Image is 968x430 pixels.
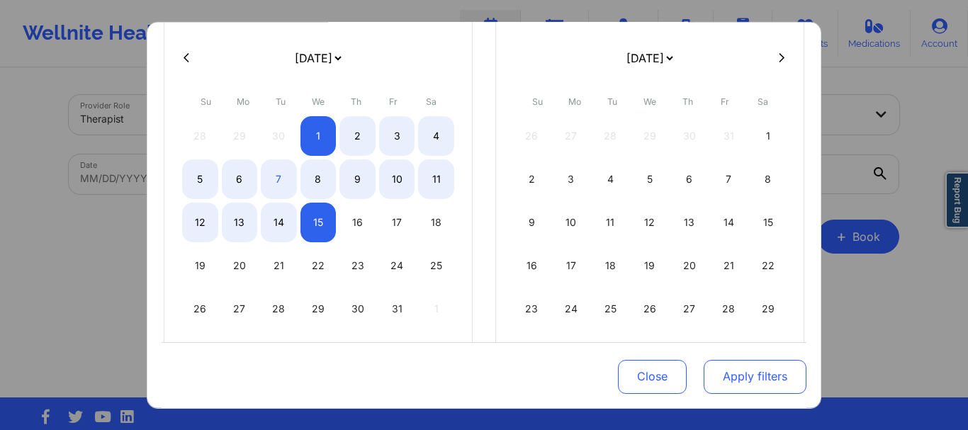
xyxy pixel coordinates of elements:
[379,288,415,328] div: Fri Oct 31 2025
[222,159,258,198] div: Mon Oct 06 2025
[182,245,218,285] div: Sun Oct 19 2025
[514,245,550,285] div: Sun Nov 16 2025
[711,245,747,285] div: Fri Nov 21 2025
[514,332,550,371] div: Sun Nov 30 2025
[339,245,376,285] div: Thu Oct 23 2025
[750,115,786,155] div: Sat Nov 01 2025
[379,115,415,155] div: Fri Oct 03 2025
[532,96,543,106] abbr: Sunday
[711,288,747,328] div: Fri Nov 28 2025
[592,245,629,285] div: Tue Nov 18 2025
[704,360,806,394] button: Apply filters
[682,96,693,106] abbr: Thursday
[379,202,415,242] div: Fri Oct 17 2025
[418,245,454,285] div: Sat Oct 25 2025
[222,288,258,328] div: Mon Oct 27 2025
[261,288,297,328] div: Tue Oct 28 2025
[750,245,786,285] div: Sat Nov 22 2025
[339,202,376,242] div: Thu Oct 16 2025
[618,360,687,394] button: Close
[758,96,768,106] abbr: Saturday
[339,115,376,155] div: Thu Oct 02 2025
[632,288,668,328] div: Wed Nov 26 2025
[276,96,286,106] abbr: Tuesday
[711,202,747,242] div: Fri Nov 14 2025
[553,245,590,285] div: Mon Nov 17 2025
[351,96,361,106] abbr: Thursday
[671,159,707,198] div: Thu Nov 06 2025
[711,159,747,198] div: Fri Nov 07 2025
[418,202,454,242] div: Sat Oct 18 2025
[632,159,668,198] div: Wed Nov 05 2025
[300,245,337,285] div: Wed Oct 22 2025
[379,159,415,198] div: Fri Oct 10 2025
[182,202,218,242] div: Sun Oct 12 2025
[721,96,729,106] abbr: Friday
[379,245,415,285] div: Fri Oct 24 2025
[671,202,707,242] div: Thu Nov 13 2025
[671,245,707,285] div: Thu Nov 20 2025
[632,245,668,285] div: Wed Nov 19 2025
[300,288,337,328] div: Wed Oct 29 2025
[592,202,629,242] div: Tue Nov 11 2025
[300,115,337,155] div: Wed Oct 01 2025
[418,115,454,155] div: Sat Oct 04 2025
[339,288,376,328] div: Thu Oct 30 2025
[750,159,786,198] div: Sat Nov 08 2025
[426,96,437,106] abbr: Saturday
[300,159,337,198] div: Wed Oct 08 2025
[592,288,629,328] div: Tue Nov 25 2025
[300,202,337,242] div: Wed Oct 15 2025
[312,96,325,106] abbr: Wednesday
[261,245,297,285] div: Tue Oct 21 2025
[339,159,376,198] div: Thu Oct 09 2025
[201,96,211,106] abbr: Sunday
[750,288,786,328] div: Sat Nov 29 2025
[182,288,218,328] div: Sun Oct 26 2025
[592,159,629,198] div: Tue Nov 04 2025
[607,96,617,106] abbr: Tuesday
[222,245,258,285] div: Mon Oct 20 2025
[671,288,707,328] div: Thu Nov 27 2025
[389,96,398,106] abbr: Friday
[643,96,656,106] abbr: Wednesday
[222,202,258,242] div: Mon Oct 13 2025
[568,96,581,106] abbr: Monday
[514,288,550,328] div: Sun Nov 23 2025
[514,159,550,198] div: Sun Nov 02 2025
[750,202,786,242] div: Sat Nov 15 2025
[553,159,590,198] div: Mon Nov 03 2025
[261,202,297,242] div: Tue Oct 14 2025
[182,159,218,198] div: Sun Oct 05 2025
[553,202,590,242] div: Mon Nov 10 2025
[418,159,454,198] div: Sat Oct 11 2025
[514,202,550,242] div: Sun Nov 09 2025
[553,288,590,328] div: Mon Nov 24 2025
[261,159,297,198] div: Tue Oct 07 2025
[632,202,668,242] div: Wed Nov 12 2025
[237,96,249,106] abbr: Monday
